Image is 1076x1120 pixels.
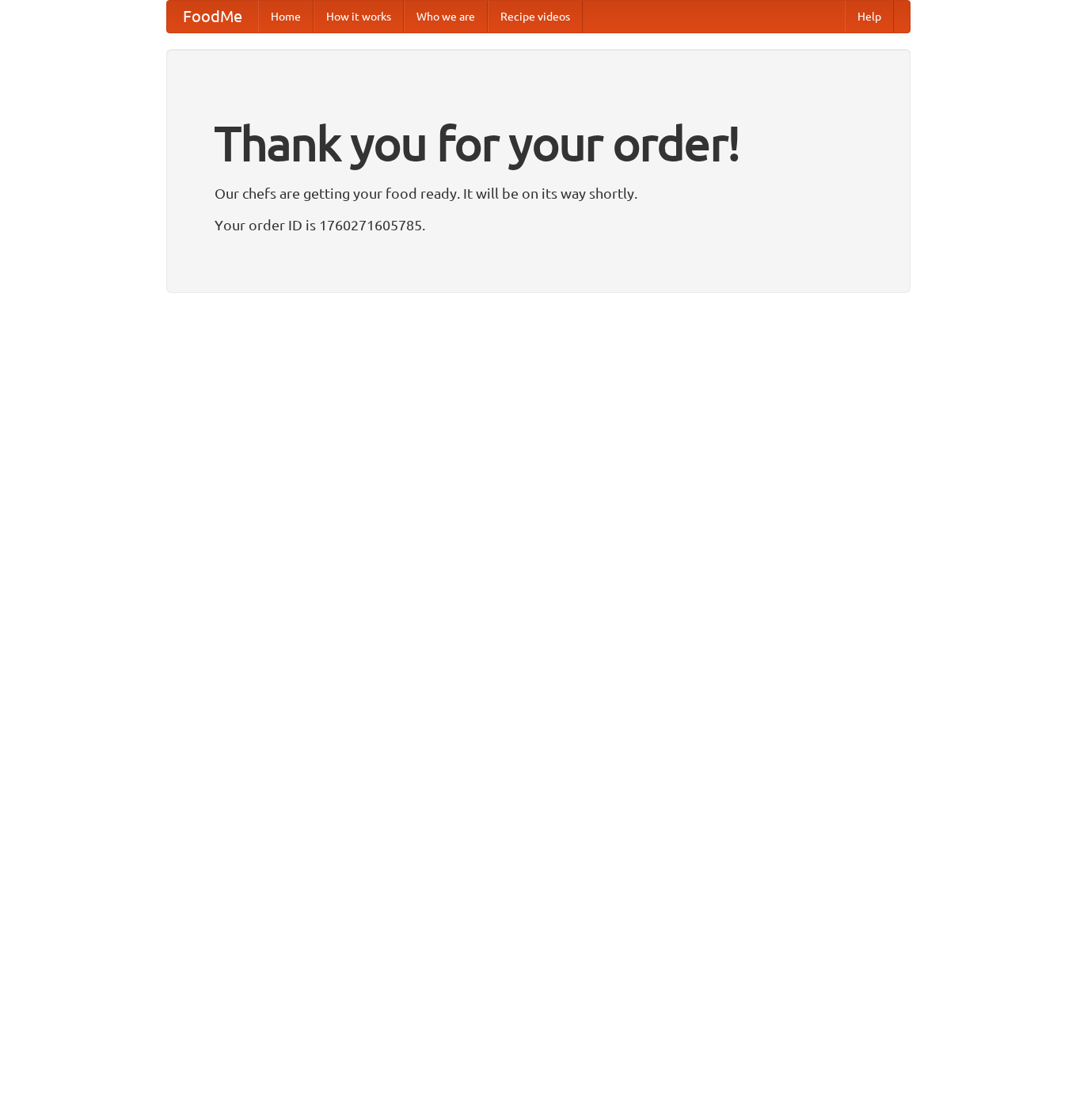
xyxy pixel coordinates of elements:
a: Home [258,1,314,32]
a: Recipe videos [488,1,583,32]
p: Our chefs are getting your food ready. It will be on its way shortly. [215,181,862,205]
p: Your order ID is 1760271605785. [215,213,862,237]
h1: Thank you for your order! [215,105,862,181]
a: How it works [314,1,404,32]
a: Who we are [404,1,488,32]
a: Help [845,1,894,32]
a: FoodMe [167,1,258,32]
